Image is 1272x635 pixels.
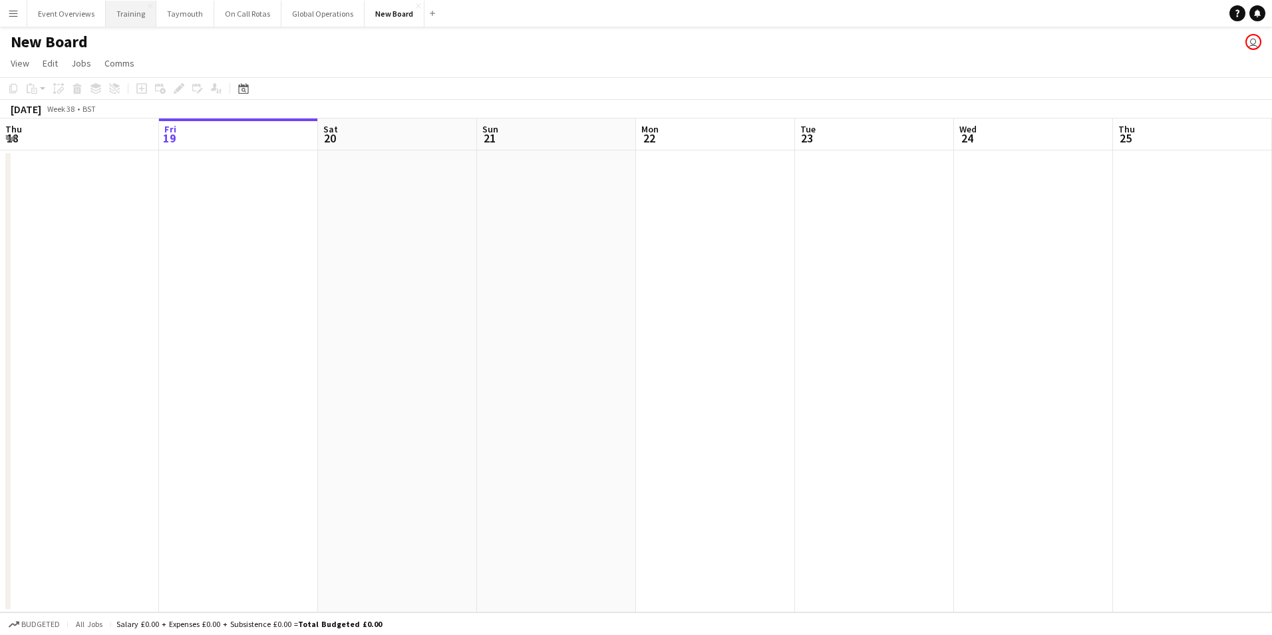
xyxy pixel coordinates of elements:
[37,55,63,72] a: Edit
[323,123,338,135] span: Sat
[3,130,22,146] span: 18
[116,619,382,629] div: Salary £0.00 + Expenses £0.00 + Subsistence £0.00 =
[482,123,498,135] span: Sun
[106,1,156,27] button: Training
[480,130,498,146] span: 21
[164,123,176,135] span: Fri
[162,130,176,146] span: 19
[21,620,60,629] span: Budgeted
[798,130,816,146] span: 23
[104,57,134,69] span: Comms
[71,57,91,69] span: Jobs
[44,104,77,114] span: Week 38
[73,619,105,629] span: All jobs
[66,55,96,72] a: Jobs
[27,1,106,27] button: Event Overviews
[1245,34,1261,50] app-user-avatar: Operations Team
[1116,130,1135,146] span: 25
[214,1,281,27] button: On Call Rotas
[365,1,424,27] button: New Board
[7,617,62,632] button: Budgeted
[99,55,140,72] a: Comms
[321,130,338,146] span: 20
[639,130,659,146] span: 22
[11,57,29,69] span: View
[957,130,977,146] span: 24
[281,1,365,27] button: Global Operations
[11,103,41,116] div: [DATE]
[641,123,659,135] span: Mon
[1118,123,1135,135] span: Thu
[11,32,88,52] h1: New Board
[298,619,382,629] span: Total Budgeted £0.00
[800,123,816,135] span: Tue
[5,123,22,135] span: Thu
[82,104,96,114] div: BST
[5,55,35,72] a: View
[959,123,977,135] span: Wed
[43,57,58,69] span: Edit
[156,1,214,27] button: Taymouth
